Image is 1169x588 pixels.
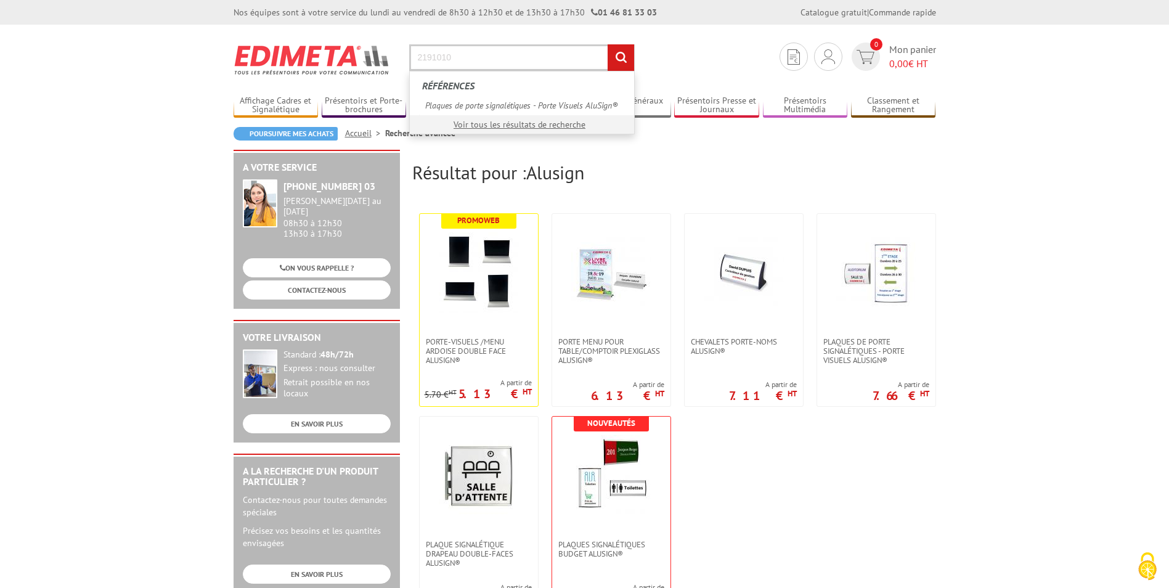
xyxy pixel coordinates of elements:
span: 0 [870,38,882,51]
img: Chevalets porte-noms AluSign® [704,232,784,312]
span: A partir de [873,380,929,390]
span: Porte-visuels /Menu ardoise double face Alusign® [426,337,532,365]
a: Plaques de porte signalétiques - Porte Visuels AluSign® [817,337,935,365]
span: Plaques Signalétiques Budget AluSign® [558,540,664,558]
a: Plaques de porte signalétiques - Porte Visuels AluSign® [419,96,625,115]
strong: [PHONE_NUMBER] 03 [283,180,375,192]
img: PLAQUE SIGNALÉTIQUE DRAPEAU DOUBLE-FACES ALUSIGN® [439,435,519,515]
strong: 01 46 81 33 03 [591,7,657,18]
a: Poursuivre mes achats [234,127,338,141]
span: PLAQUE SIGNALÉTIQUE DRAPEAU DOUBLE-FACES ALUSIGN® [426,540,532,568]
div: Retrait possible en nos locaux [283,377,391,399]
a: Voir tous les résultats de recherche [454,119,585,130]
b: Nouveautés [587,418,635,428]
a: Porte Menu pour table/comptoir Plexiglass AluSign® [552,337,670,365]
img: devis rapide [788,49,800,65]
a: Chevalets porte-noms AluSign® [685,337,803,356]
li: Recherche avancée [385,127,455,139]
h2: A la recherche d'un produit particulier ? [243,466,391,488]
a: EN SAVOIR PLUS [243,565,391,584]
b: Promoweb [457,215,500,226]
a: Plaques Signalétiques Budget AluSign® [552,540,670,558]
img: Edimeta [234,37,391,83]
sup: HT [523,386,532,397]
p: Précisez vos besoins et les quantités envisagées [243,525,391,549]
h2: A votre service [243,162,391,173]
sup: HT [788,388,797,399]
img: Plaques de porte signalétiques - Porte Visuels AluSign® [836,232,916,312]
p: 7.66 € [873,392,929,399]
a: Commande rapide [869,7,936,18]
a: Affichage Cadres et Signalétique [234,96,319,116]
a: Classement et Rangement [851,96,936,116]
a: Présentoirs Multimédia [763,96,848,116]
img: Plaques Signalétiques Budget AluSign® [571,435,651,515]
div: | [800,6,936,18]
a: Catalogue gratuit [800,7,867,18]
sup: HT [655,388,664,399]
span: Chevalets porte-noms AluSign® [691,337,797,356]
span: A partir de [729,380,797,390]
p: Contactez-nous pour toutes demandes spéciales [243,494,391,518]
h2: Résultat pour : [412,162,936,182]
a: Présentoirs et Porte-brochures [322,96,407,116]
a: Porte-visuels /Menu ardoise double face Alusign® [420,337,538,365]
a: PLAQUE SIGNALÉTIQUE DRAPEAU DOUBLE-FACES ALUSIGN® [420,540,538,568]
a: CONTACTEZ-NOUS [243,280,391,300]
div: [PERSON_NAME][DATE] au [DATE] [283,196,391,217]
span: Alusign [526,160,584,184]
span: € HT [889,57,936,71]
img: Cookies (fenêtre modale) [1132,551,1163,582]
strong: 48h/72h [320,349,354,360]
div: 08h30 à 12h30 13h30 à 17h30 [283,196,391,239]
span: Porte Menu pour table/comptoir Plexiglass AluSign® [558,337,664,365]
a: ON VOUS RAPPELLE ? [243,258,391,277]
sup: HT [449,388,457,396]
p: 5.13 € [458,390,532,398]
img: widget-livraison.jpg [243,349,277,398]
sup: HT [920,388,929,399]
a: devis rapide 0 Mon panier 0,00€ HT [849,43,936,71]
span: Références [422,80,475,92]
h2: Votre livraison [243,332,391,343]
p: 5.70 € [425,390,457,399]
div: Express : nous consulter [283,363,391,374]
img: devis rapide [857,50,874,64]
span: Plaques de porte signalétiques - Porte Visuels AluSign® [823,337,929,365]
img: Porte Menu pour table/comptoir Plexiglass AluSign® [571,232,651,312]
a: Accueil [345,128,385,139]
a: EN SAVOIR PLUS [243,414,391,433]
button: Cookies (fenêtre modale) [1126,546,1169,588]
input: rechercher [608,44,634,71]
input: Rechercher un produit ou une référence... [409,44,635,71]
span: Mon panier [889,43,936,71]
span: A partir de [425,378,532,388]
div: Standard : [283,349,391,361]
div: Nos équipes sont à votre service du lundi au vendredi de 8h30 à 12h30 et de 13h30 à 17h30 [234,6,657,18]
img: Porte-visuels /Menu ardoise double face Alusign® [439,232,519,312]
p: 7.11 € [729,392,797,399]
span: A partir de [591,380,664,390]
span: 0,00 [889,57,908,70]
a: Présentoirs Presse et Journaux [674,96,759,116]
p: 6.13 € [591,392,664,399]
img: devis rapide [821,49,835,64]
div: Rechercher un produit ou une référence... [409,71,635,134]
img: widget-service.jpg [243,179,277,227]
